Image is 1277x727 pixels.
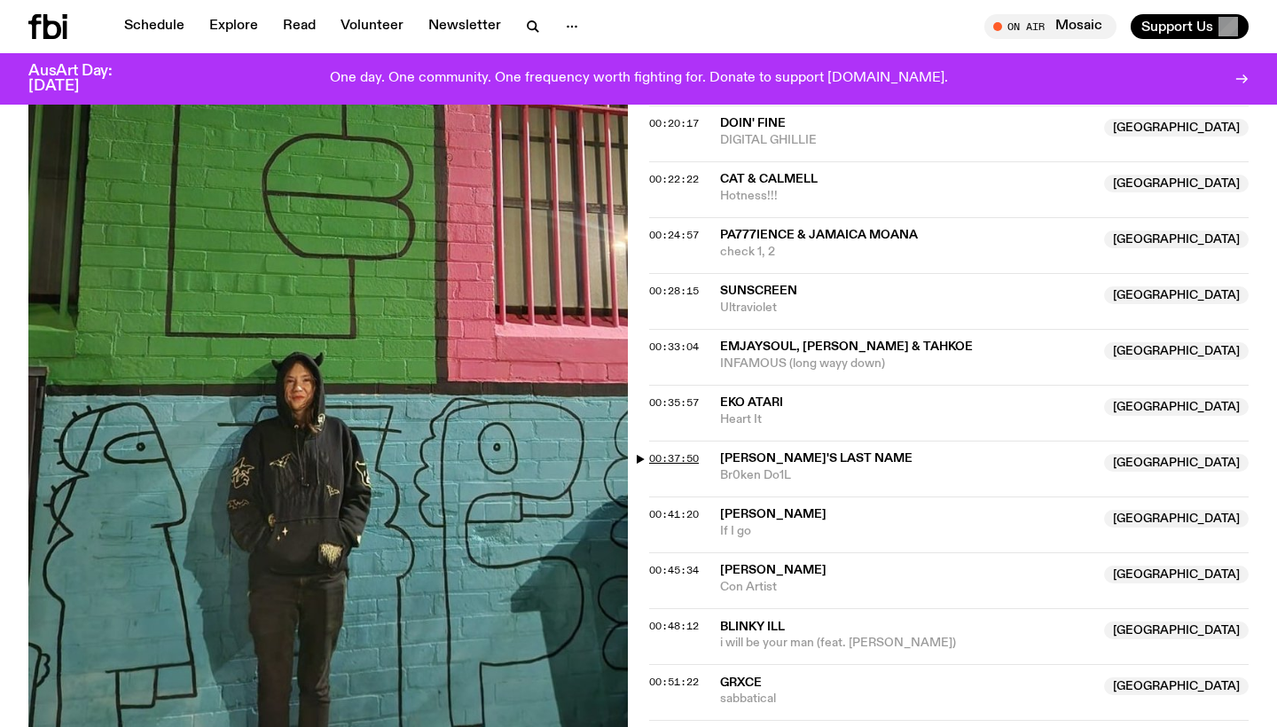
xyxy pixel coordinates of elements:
[1104,398,1249,416] span: [GEOGRAPHIC_DATA]
[720,356,1093,372] span: INFAMOUS (long wayy down)
[720,452,913,465] span: [PERSON_NAME]'s Last Name
[649,231,699,240] button: 00:24:57
[720,676,762,689] span: GRXCE
[720,564,827,576] span: [PERSON_NAME]
[720,691,1093,707] span: sabbatical
[720,635,1093,652] span: i will be your man (feat. [PERSON_NAME])
[720,396,783,409] span: EKO ATARI
[720,188,1093,205] span: Hotness!!!
[649,119,699,129] button: 00:20:17
[1141,19,1213,35] span: Support Us
[649,507,699,521] span: 00:41:20
[649,284,699,298] span: 00:28:15
[1104,175,1249,192] span: [GEOGRAPHIC_DATA]
[1131,14,1249,39] button: Support Us
[649,563,699,577] span: 00:45:34
[649,677,699,687] button: 00:51:22
[720,117,786,129] span: doin' fine
[649,510,699,520] button: 00:41:20
[649,286,699,296] button: 00:28:15
[720,300,1093,317] span: Ultraviolet
[720,173,818,185] span: Cat & Calmell
[720,132,1093,149] span: DIGITAL GHILLIE
[1104,286,1249,304] span: [GEOGRAPHIC_DATA]
[720,579,1093,596] span: Con Artist
[1104,231,1249,248] span: [GEOGRAPHIC_DATA]
[114,14,195,39] a: Schedule
[1104,566,1249,583] span: [GEOGRAPHIC_DATA]
[649,342,699,352] button: 00:33:04
[720,467,1093,484] span: Br0ken Do1L
[649,398,699,408] button: 00:35:57
[1104,454,1249,472] span: [GEOGRAPHIC_DATA]
[649,172,699,186] span: 00:22:22
[649,454,699,464] button: 00:37:50
[1104,342,1249,360] span: [GEOGRAPHIC_DATA]
[720,523,1093,540] span: If I go
[649,566,699,575] button: 00:45:34
[720,508,827,520] span: [PERSON_NAME]
[649,340,699,354] span: 00:33:04
[649,619,699,633] span: 00:48:12
[720,621,785,633] span: blinky ill
[649,228,699,242] span: 00:24:57
[330,14,414,39] a: Volunteer
[649,175,699,184] button: 00:22:22
[720,229,918,241] span: pa777ience & Jamaica Moana
[1104,119,1249,137] span: [GEOGRAPHIC_DATA]
[1104,621,1249,639] span: [GEOGRAPHIC_DATA]
[649,395,699,410] span: 00:35:57
[649,116,699,130] span: 00:20:17
[418,14,512,39] a: Newsletter
[649,621,699,631] button: 00:48:12
[720,411,1093,428] span: Heart It
[649,451,699,465] span: 00:37:50
[720,285,797,297] span: Sunscreen
[720,340,973,353] span: emjaysoul, [PERSON_NAME] & Tahkoe
[649,675,699,689] span: 00:51:22
[330,71,948,87] p: One day. One community. One frequency worth fighting for. Donate to support [DOMAIN_NAME].
[199,14,269,39] a: Explore
[1104,510,1249,528] span: [GEOGRAPHIC_DATA]
[984,14,1116,39] button: On AirMosaic
[28,64,142,94] h3: AusArt Day: [DATE]
[720,244,1093,261] span: check 1, 2
[1104,677,1249,695] span: [GEOGRAPHIC_DATA]
[272,14,326,39] a: Read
